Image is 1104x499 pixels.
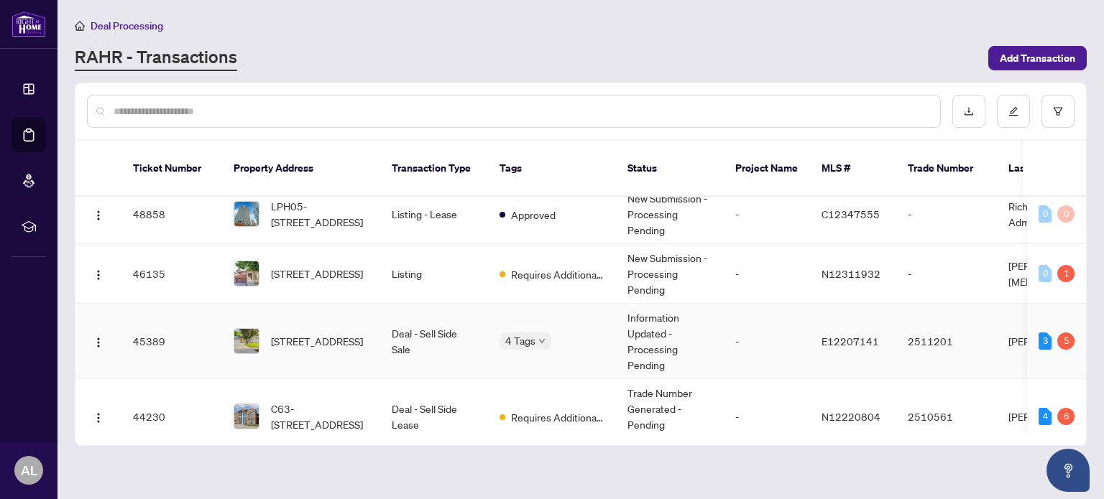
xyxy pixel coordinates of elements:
[896,304,997,379] td: 2511201
[616,244,724,304] td: New Submission - Processing Pending
[511,266,604,282] span: Requires Additional Docs
[121,185,222,244] td: 48858
[1039,332,1052,350] div: 3
[1057,332,1075,350] div: 5
[724,141,810,197] th: Project Name
[1041,95,1075,128] button: filter
[234,329,259,353] img: thumbnail-img
[380,141,488,197] th: Transaction Type
[87,262,110,285] button: Logo
[234,404,259,429] img: thumbnail-img
[1039,265,1052,282] div: 0
[11,11,46,37] img: logo
[93,269,104,281] img: Logo
[616,379,724,454] td: Trade Number Generated - Pending Information
[121,141,222,197] th: Ticket Number
[380,379,488,454] td: Deal - Sell Side Lease
[271,266,363,281] span: [STREET_ADDRESS]
[822,335,879,348] span: E12207141
[896,185,997,244] td: -
[1000,47,1075,70] span: Add Transaction
[505,332,535,349] span: 4 Tags
[724,244,810,304] td: -
[1057,408,1075,425] div: 6
[121,379,222,454] td: 44230
[616,185,724,244] td: New Submission - Processing Pending
[896,141,997,197] th: Trade Number
[93,412,104,424] img: Logo
[380,304,488,379] td: Deal - Sell Side Sale
[87,202,110,225] button: Logo
[988,46,1087,70] button: Add Transaction
[616,304,724,379] td: Information Updated - Processing Pending
[964,106,974,116] span: download
[1039,205,1052,223] div: 0
[511,409,604,425] span: Requires Additional Docs
[121,244,222,304] td: 46135
[511,207,556,223] span: Approved
[234,261,259,286] img: thumbnail-img
[121,304,222,379] td: 45389
[75,45,237,71] a: RAHR - Transactions
[1053,106,1063,116] span: filter
[724,304,810,379] td: -
[1008,106,1018,116] span: edit
[1039,408,1052,425] div: 4
[822,207,880,220] span: C12347555
[1057,205,1075,223] div: 0
[997,95,1030,128] button: edit
[724,379,810,454] td: -
[271,333,363,349] span: [STREET_ADDRESS]
[222,141,380,197] th: Property Address
[952,95,985,128] button: download
[234,202,259,226] img: thumbnail-img
[21,460,37,480] span: AL
[91,19,163,32] span: Deal Processing
[822,410,880,423] span: N12220804
[616,141,724,197] th: Status
[75,21,85,31] span: home
[93,337,104,348] img: Logo
[87,405,110,428] button: Logo
[810,141,896,197] th: MLS #
[271,401,369,432] span: C63-[STREET_ADDRESS]
[271,198,369,230] span: LPH05-[STREET_ADDRESS]
[896,379,997,454] td: 2510561
[896,244,997,304] td: -
[538,337,546,345] span: down
[724,185,810,244] td: -
[87,330,110,353] button: Logo
[822,267,880,280] span: N12311932
[380,185,488,244] td: Listing - Lease
[380,244,488,304] td: Listing
[1046,449,1090,492] button: Open asap
[488,141,616,197] th: Tags
[1057,265,1075,282] div: 1
[93,210,104,221] img: Logo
